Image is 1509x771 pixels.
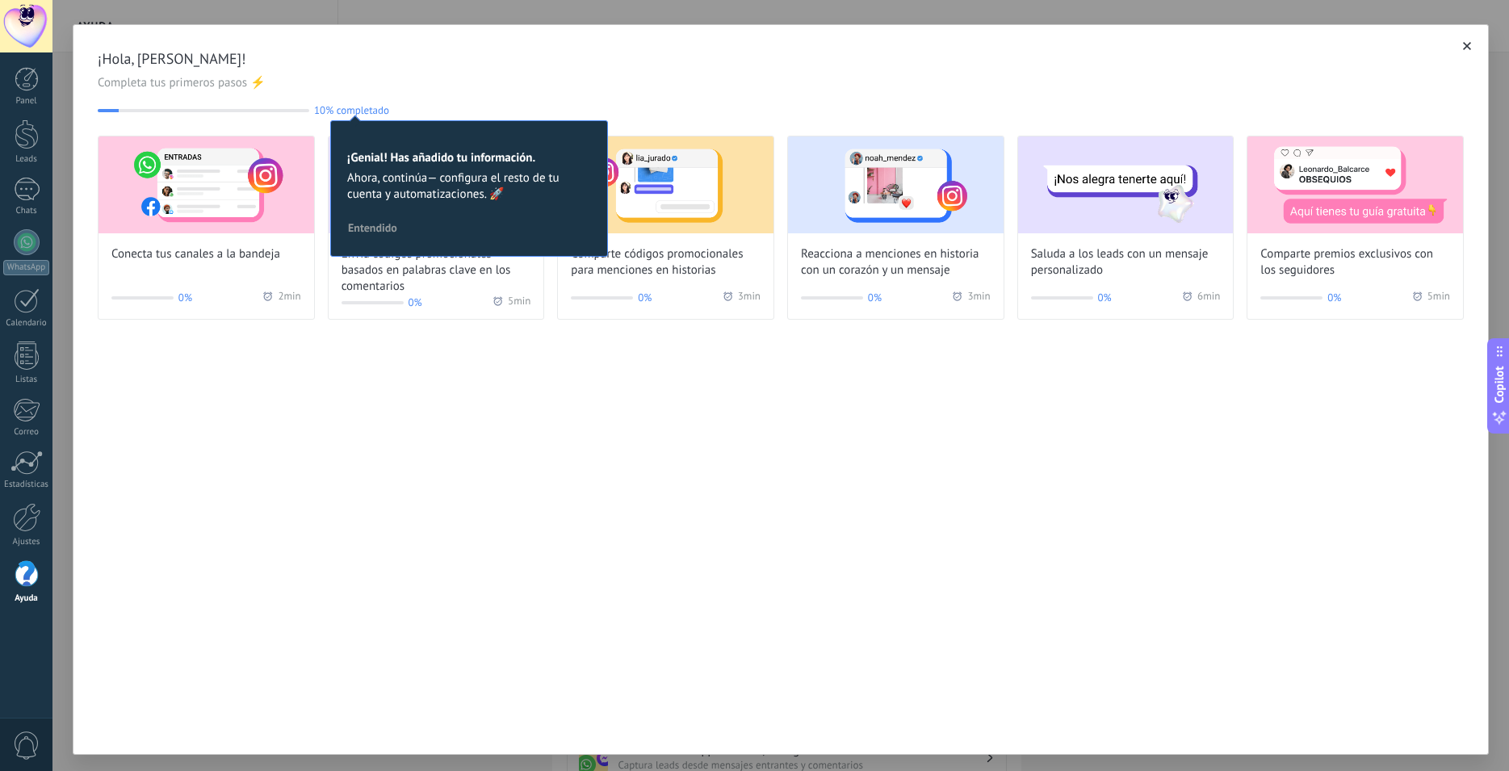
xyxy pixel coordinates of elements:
[3,375,50,385] div: Listas
[341,216,404,240] button: Entendido
[1491,366,1507,403] span: Copilot
[178,290,192,306] span: 0%
[98,49,1464,69] span: ¡Hola, [PERSON_NAME]!
[1197,290,1220,306] span: 6 min
[967,290,990,306] span: 3 min
[571,246,761,279] span: Comparte códigos promocionales para menciones en historias
[3,260,49,275] div: WhatsApp
[1327,290,1341,306] span: 0%
[638,290,652,306] span: 0%
[99,136,314,233] img: Connect your channels to the inbox
[3,154,50,165] div: Leads
[1260,246,1450,279] span: Comparte premios exclusivos con los seguidores
[347,170,591,203] span: Ahora, continúa— configura el resto de tu cuenta y automatizaciones. 🚀
[348,222,397,233] span: Entendido
[868,290,882,306] span: 0%
[1247,136,1463,233] img: Share exclusive rewards with followers
[3,206,50,216] div: Chats
[278,290,300,306] span: 2 min
[558,136,773,233] img: Share promo codes for story mentions
[3,427,50,438] div: Correo
[1018,136,1234,233] img: Greet leads with a custom message (Wizard onboarding modal)
[347,150,591,166] h2: ¡Genial! Has añadido tu información.
[3,318,50,329] div: Calendario
[111,246,280,262] span: Conecta tus canales a la bandeja
[98,75,1464,91] span: Completa tus primeros pasos ⚡
[801,246,991,279] span: Reacciona a menciones en historia con un corazón y un mensaje
[3,96,50,107] div: Panel
[409,295,422,311] span: 0%
[1031,246,1221,279] span: Saluda a los leads con un mensaje personalizado
[1427,290,1450,306] span: 5 min
[3,537,50,547] div: Ajustes
[3,480,50,490] div: Estadísticas
[3,593,50,604] div: Ayuda
[342,246,531,295] span: Envía códigos promocionales basados en palabras clave en los comentarios
[508,295,530,311] span: 5 min
[788,136,1004,233] img: React to story mentions with a heart and personalized message
[329,136,544,233] img: Send promo codes based on keywords in comments (Wizard onboarding modal)
[738,290,761,306] span: 3 min
[314,104,389,116] span: 10% completado
[1098,290,1112,306] span: 0%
